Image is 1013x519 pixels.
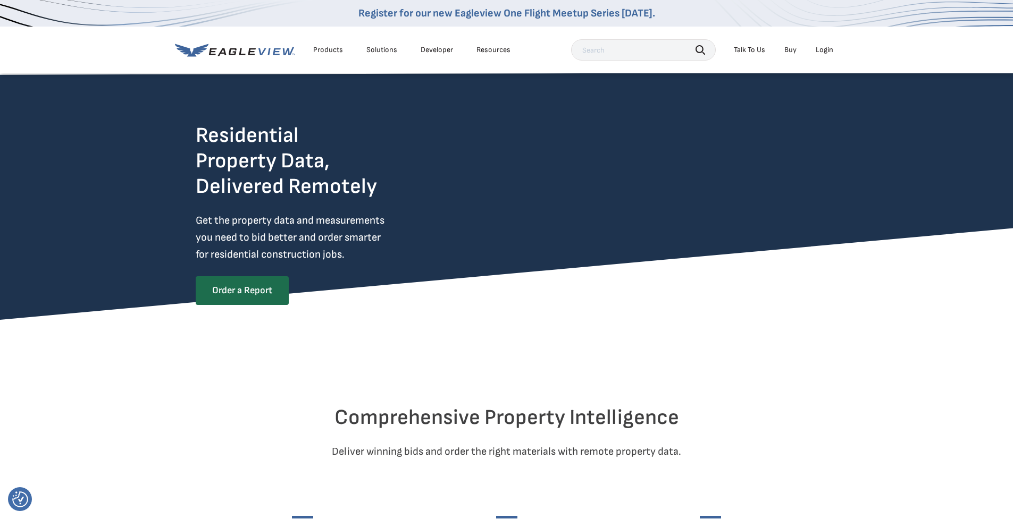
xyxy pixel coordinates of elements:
p: Get the property data and measurements you need to bid better and order smarter for residential c... [196,212,429,263]
div: Products [313,45,343,55]
div: Solutions [366,45,397,55]
h2: Comprehensive Property Intelligence [196,405,818,430]
h2: Residential Property Data, Delivered Remotely [196,123,377,199]
div: Talk To Us [734,45,765,55]
input: Search [571,39,716,61]
p: Deliver winning bids and order the right materials with remote property data. [196,443,818,460]
div: Resources [476,45,510,55]
a: Buy [784,45,797,55]
a: Developer [421,45,453,55]
div: Login [816,45,833,55]
a: Order a Report [196,276,289,305]
a: Register for our new Eagleview One Flight Meetup Series [DATE]. [358,7,655,20]
button: Consent Preferences [12,491,28,507]
img: Revisit consent button [12,491,28,507]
